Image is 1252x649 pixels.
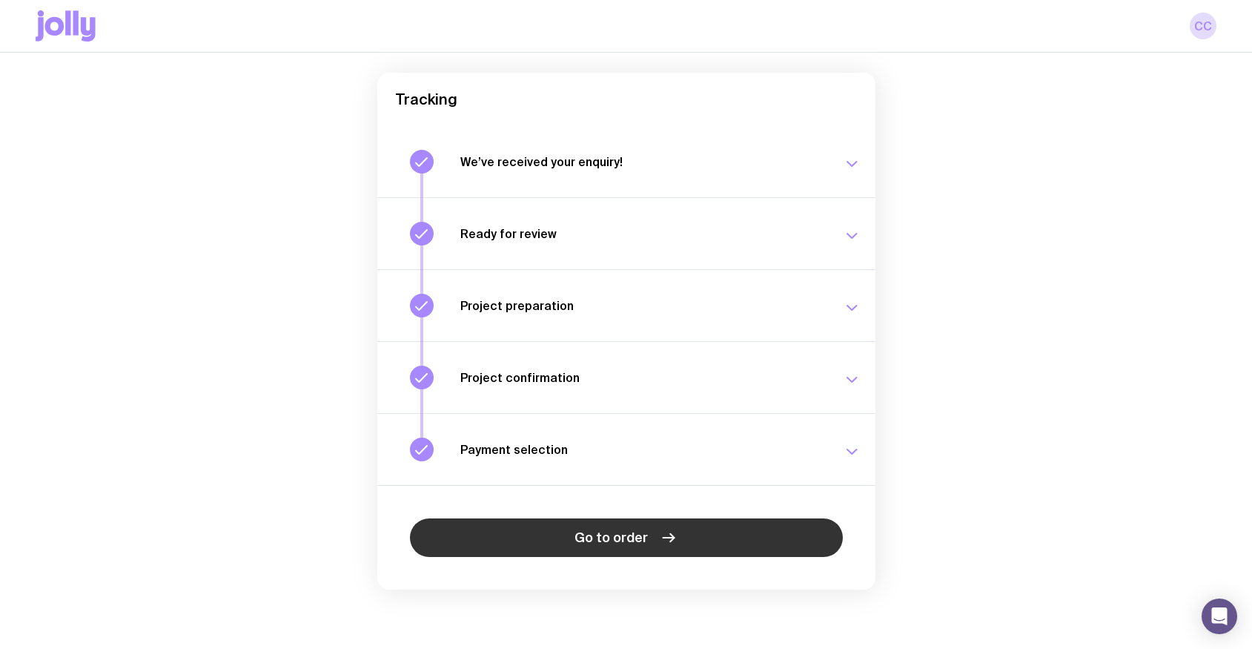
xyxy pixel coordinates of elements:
h2: Tracking [395,90,858,108]
span: Go to order [574,529,648,547]
button: We’ve received your enquiry! [377,126,875,197]
h3: Payment selection [460,442,825,457]
a: Go to order [410,518,843,557]
button: Project confirmation [377,341,875,413]
a: CC [1190,13,1216,39]
button: Payment selection [377,413,875,485]
h3: Project confirmation [460,370,825,385]
button: Ready for review [377,197,875,269]
h3: Project preparation [460,298,825,313]
button: Project preparation [377,269,875,341]
div: Open Intercom Messenger [1202,599,1237,634]
h3: We’ve received your enquiry! [460,154,825,169]
h3: Ready for review [460,226,825,241]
